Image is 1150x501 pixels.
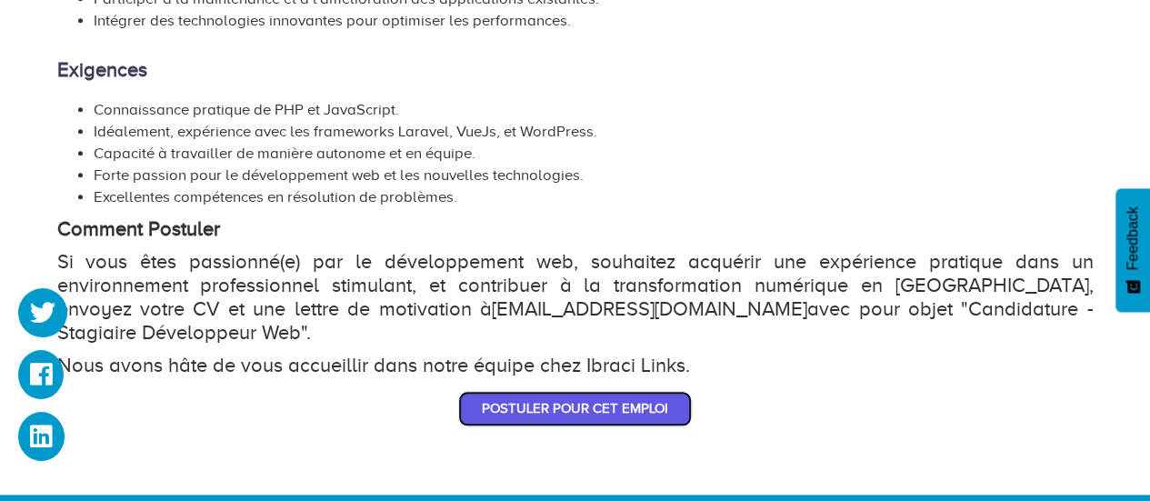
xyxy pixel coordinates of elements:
[57,354,1094,377] p: Nous avons hâte de vous accueillir dans notre équipe chez Ibraci Links.
[1125,206,1141,270] span: Feedback
[458,391,692,426] a: Postuler pour cet emploi
[94,121,1094,143] li: Idéalement, expérience avec les frameworks Laravel, VueJs, et WordPress.
[1115,188,1150,312] button: Feedback - Afficher l’enquête
[57,59,1094,81] h4: Exigences
[94,99,1094,121] li: Connaissance pratique de PHP et JavaScript.
[94,10,1094,32] li: Intégrer des technologies innovantes pour optimiser les performances.
[94,186,1094,208] li: Excellentes compétences en résolution de problèmes.
[57,217,220,240] strong: Comment Postuler
[94,165,1094,186] li: Forte passion pour le développement web et les nouvelles technologies.
[94,143,1094,165] li: Capacité à travailler de manière autonome et en équipe.
[57,250,1094,345] p: Si vous êtes passionné(e) par le développement web, souhaitez acquérir une expérience pratique da...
